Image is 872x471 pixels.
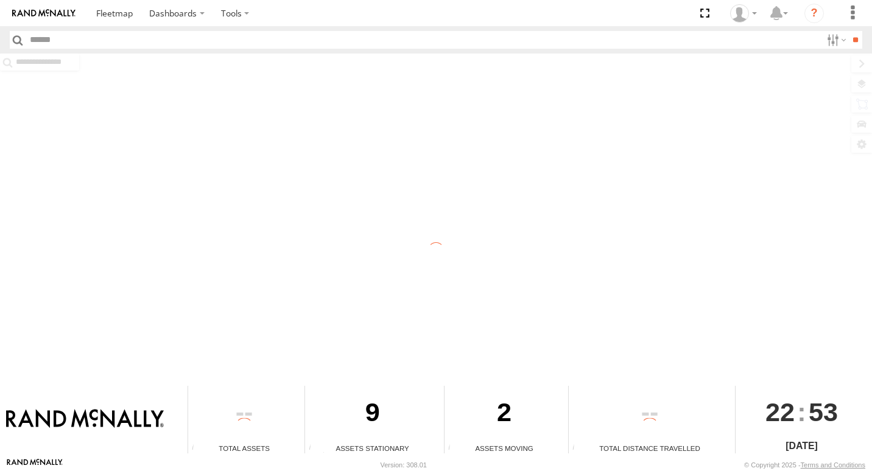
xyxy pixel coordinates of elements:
div: [DATE] [736,439,868,453]
a: Visit our Website [7,459,63,471]
div: © Copyright 2025 - [744,461,865,469]
a: Terms and Conditions [801,461,865,469]
div: Total number of Enabled Assets [188,444,206,453]
div: Total number of assets current in transit. [445,444,463,453]
img: rand-logo.svg [12,9,76,18]
div: Assets Moving [445,443,564,453]
div: : [736,386,868,438]
span: 22 [765,386,795,438]
div: Total number of assets current stationary. [305,444,323,453]
img: Rand McNally [6,409,164,430]
span: 53 [809,386,838,438]
i: ? [804,4,824,23]
div: Valeo Dash [726,4,761,23]
label: Search Filter Options [822,31,848,49]
div: Assets Stationary [305,443,440,453]
div: Total distance travelled by all assets within specified date range and applied filters [569,444,587,453]
div: 9 [305,386,440,443]
div: 2 [445,386,564,443]
div: Total Assets [188,443,300,453]
div: Version: 308.01 [381,461,427,469]
div: Total Distance Travelled [569,443,731,453]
